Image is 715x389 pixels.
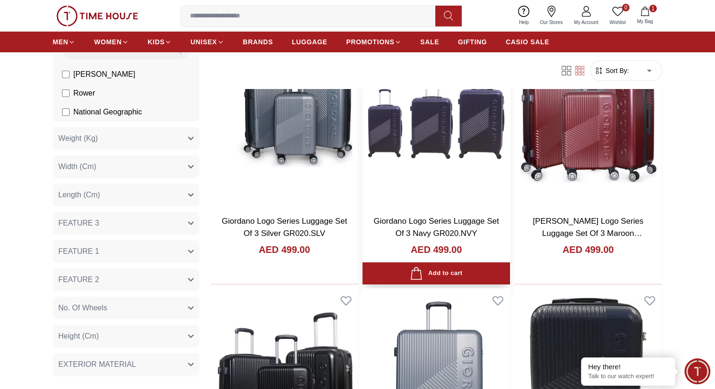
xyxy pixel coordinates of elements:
span: SALE [420,37,439,47]
button: FEATURE 3 [53,212,199,235]
span: FEATURE 3 [58,218,99,229]
a: PROMOTIONS [346,33,401,50]
img: Giordano Logo Series Luggage Set Of 3 Silver GR020.SLV [211,13,358,208]
span: BRANDS [243,37,273,47]
a: MEN [53,33,75,50]
button: Length (Cm) [53,184,199,206]
div: Hey there! [588,362,668,372]
span: EXTERIOR MATERIAL [58,359,136,370]
a: 0Wishlist [604,4,631,28]
span: CASIO SALE [506,37,550,47]
input: National Geographic [62,108,70,116]
p: Talk to our watch expert! [588,373,668,381]
span: My Bag [633,18,657,25]
a: LUGGAGE [292,33,328,50]
a: Giordano Logo Series Luggage Set Of 3 Silver GR020.SLV [222,217,347,238]
a: WOMEN [94,33,129,50]
span: LUGGAGE [292,37,328,47]
span: Weight (Kg) [58,133,98,144]
span: [PERSON_NAME] [73,69,135,80]
span: National Geographic [73,106,142,118]
input: [PERSON_NAME] [62,71,70,78]
span: GIFTING [458,37,487,47]
h4: AED 499.00 [259,243,310,256]
a: Giordano Logo Series Luggage Set Of 3 Navy GR020.NVY [374,217,499,238]
span: Our Stores [536,19,566,26]
span: PROMOTIONS [346,37,394,47]
img: ... [56,6,138,26]
span: 0 [622,4,629,11]
button: Add to cart [362,262,510,284]
img: Giordano Logo Series Luggage Set Of 3 Maroon GR020.MRN [514,13,662,208]
a: SALE [420,33,439,50]
a: BRANDS [243,33,273,50]
span: FEATURE 2 [58,274,99,285]
span: Rower [73,88,95,99]
span: Wishlist [606,19,629,26]
img: Giordano Logo Series Luggage Set Of 3 Navy GR020.NVY [362,13,510,208]
div: Chat Widget [684,358,710,384]
button: FEATURE 2 [53,268,199,291]
div: Add to cart [410,267,462,280]
a: CASIO SALE [506,33,550,50]
span: Length (Cm) [58,189,100,201]
span: Sort By: [604,66,629,75]
span: UNISEX [190,37,217,47]
button: 1My Bag [631,5,659,27]
button: Width (Cm) [53,155,199,178]
button: Height (Cm) [53,325,199,348]
span: MEN [53,37,68,47]
button: EXTERIOR MATERIAL [53,353,199,376]
span: Width (Cm) [58,161,96,172]
button: Weight (Kg) [53,127,199,150]
span: 1 [649,5,657,12]
a: Help [513,4,534,28]
span: My Account [570,19,602,26]
span: KIDS [148,37,165,47]
a: KIDS [148,33,172,50]
a: Our Stores [534,4,568,28]
a: UNISEX [190,33,224,50]
input: Rower [62,89,70,97]
a: GIFTING [458,33,487,50]
button: No. Of Wheels [53,297,199,319]
span: WOMEN [94,37,122,47]
span: Help [515,19,533,26]
h4: AED 499.00 [411,243,462,256]
button: FEATURE 1 [53,240,199,263]
button: Sort By: [594,66,629,75]
span: No. Of Wheels [58,302,107,314]
h4: AED 499.00 [563,243,614,256]
a: [PERSON_NAME] Logo Series Luggage Set Of 3 Maroon [MEDICAL_RECORD_NUMBER].MRN [524,217,662,250]
span: FEATURE 1 [58,246,99,257]
span: Height (Cm) [58,331,99,342]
